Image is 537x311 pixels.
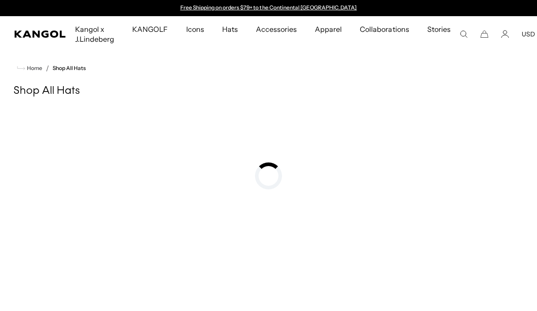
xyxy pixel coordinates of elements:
[177,16,213,42] a: Icons
[66,16,123,52] a: Kangol x J.Lindeberg
[75,16,114,52] span: Kangol x J.Lindeberg
[176,4,361,12] div: Announcement
[522,30,535,38] button: USD
[360,16,409,42] span: Collaborations
[176,4,361,12] slideshow-component: Announcement bar
[213,16,247,42] a: Hats
[13,84,524,98] h1: Shop All Hats
[180,4,357,11] a: Free Shipping on orders $79+ to the Continental [GEOGRAPHIC_DATA]
[501,30,509,38] a: Account
[256,16,297,42] span: Accessories
[480,30,488,38] button: Cart
[306,16,351,42] a: Apparel
[315,16,342,42] span: Apparel
[17,64,42,72] a: Home
[14,31,66,38] a: Kangol
[418,16,460,52] a: Stories
[132,16,168,42] span: KANGOLF
[351,16,418,42] a: Collaborations
[427,16,451,52] span: Stories
[186,16,204,42] span: Icons
[460,30,468,38] summary: Search here
[247,16,306,42] a: Accessories
[123,16,177,42] a: KANGOLF
[222,16,238,42] span: Hats
[25,65,42,71] span: Home
[176,4,361,12] div: 1 of 2
[53,65,86,71] a: Shop All Hats
[42,63,49,74] li: /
